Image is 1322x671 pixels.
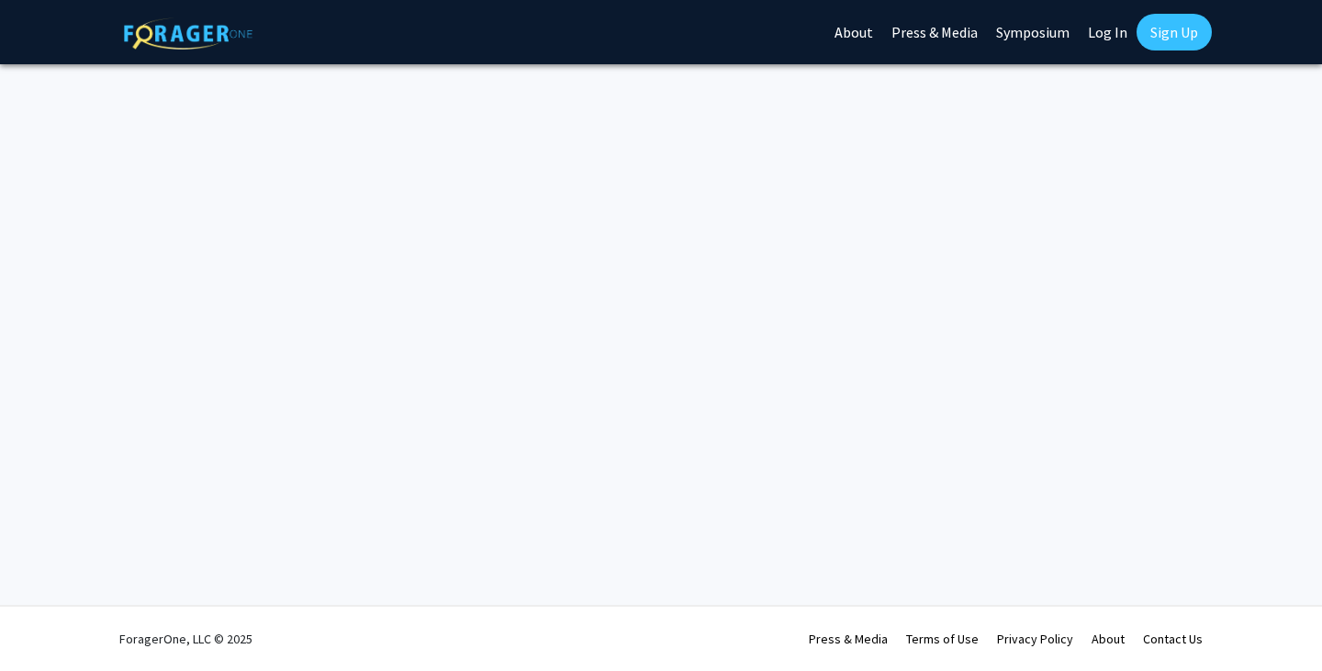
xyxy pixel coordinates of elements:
[1092,631,1125,647] a: About
[124,17,252,50] img: ForagerOne Logo
[119,607,252,671] div: ForagerOne, LLC © 2025
[1143,631,1203,647] a: Contact Us
[997,631,1073,647] a: Privacy Policy
[809,631,888,647] a: Press & Media
[906,631,979,647] a: Terms of Use
[1137,14,1212,50] a: Sign Up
